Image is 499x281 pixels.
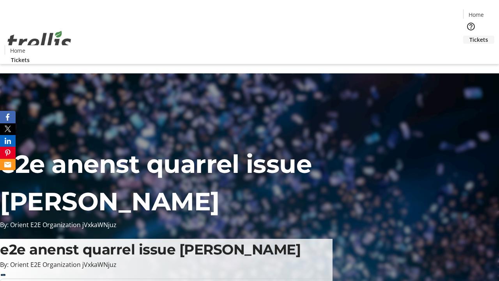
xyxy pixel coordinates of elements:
[469,11,484,19] span: Home
[463,44,479,59] button: Cart
[11,56,30,64] span: Tickets
[463,19,479,34] button: Help
[5,56,36,64] a: Tickets
[10,46,25,55] span: Home
[463,36,494,44] a: Tickets
[469,36,488,44] span: Tickets
[5,22,74,61] img: Orient E2E Organization jVxkaWNjuz's Logo
[5,46,30,55] a: Home
[464,11,488,19] a: Home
